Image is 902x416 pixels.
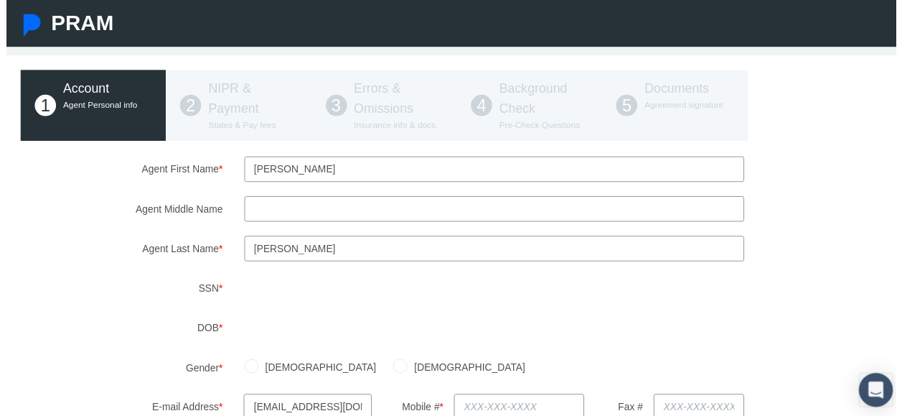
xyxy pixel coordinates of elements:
[57,100,147,114] p: Agent Personal info
[57,83,104,97] span: Account
[4,320,230,346] label: DOB
[29,96,50,118] span: 1
[255,364,375,380] label: [DEMOGRAPHIC_DATA]
[4,360,230,385] label: Gender
[406,364,526,380] label: [DEMOGRAPHIC_DATA]
[4,279,230,305] label: SSN
[864,378,898,412] div: Open Intercom Messenger
[4,159,230,185] label: Agent First Name
[14,14,37,37] img: Pram Partner
[45,11,108,35] span: PRAM
[4,239,230,265] label: Agent Last Name
[4,199,230,225] label: Agent Middle Name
